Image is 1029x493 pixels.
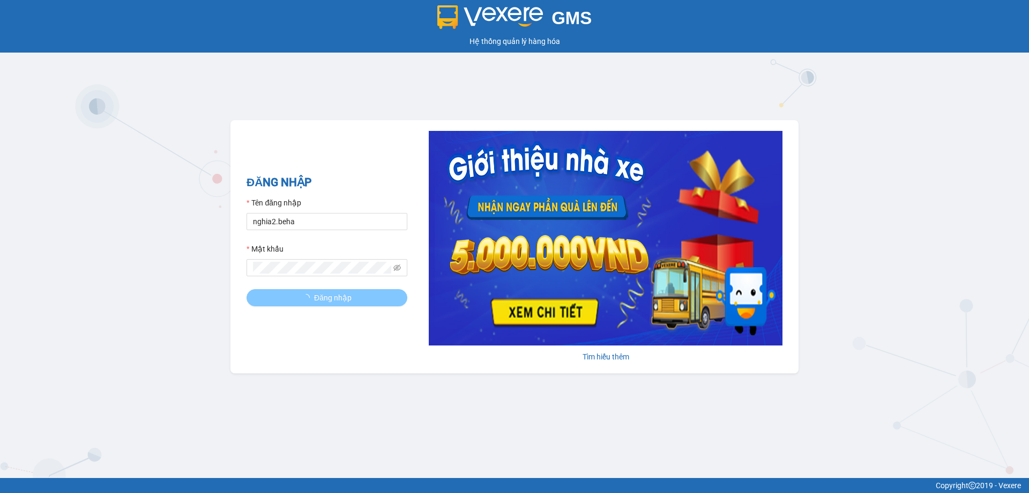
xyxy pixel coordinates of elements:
[247,197,301,209] label: Tên đăng nhập
[437,5,543,29] img: logo 2
[8,480,1021,491] div: Copyright 2019 - Vexere
[247,174,407,192] h2: ĐĂNG NHẬP
[314,292,352,304] span: Đăng nhập
[393,264,401,271] span: eye-invisible
[253,262,391,274] input: Mật khẩu
[429,131,782,345] img: banner-0
[247,289,407,306] button: Đăng nhập
[551,8,592,28] span: GMS
[247,243,284,255] label: Mật khẩu
[302,294,314,301] span: loading
[3,35,1026,47] div: Hệ thống quản lý hàng hóa
[437,16,592,25] a: GMS
[968,482,976,489] span: copyright
[247,213,407,230] input: Tên đăng nhập
[429,351,782,363] div: Tìm hiểu thêm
